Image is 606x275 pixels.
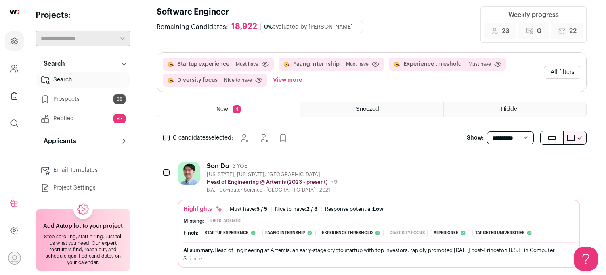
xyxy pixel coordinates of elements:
[8,252,21,265] button: Open dropdown
[472,229,535,237] div: Targeted universities
[36,110,130,127] a: Replied83
[468,61,491,67] span: Must have
[574,247,598,271] iframe: Help Scout Beacon - Open
[236,61,258,67] span: Must have
[202,229,259,237] div: Startup experience
[230,206,267,212] div: Must have:
[387,229,428,237] div: Diversity focus
[306,206,317,212] span: 2 / 3
[39,59,65,69] p: Search
[444,102,586,117] a: Hidden
[271,74,304,87] button: View more
[325,206,384,212] div: Response potential:
[178,162,200,185] img: bf67b2fc43a9a8186210883e5a7e955ab036f0abf41cea888062db11153624a1
[183,205,223,213] div: Highlights
[224,77,252,83] span: Nice to have
[113,94,126,104] span: 38
[43,222,123,230] h2: Add Autopilot to your project
[36,133,130,149] button: Applicants
[207,179,327,185] p: Head of Engineering @ Artemis (2023 - present)
[467,134,484,142] p: Show:
[5,31,24,51] a: Projects
[431,229,469,237] div: Ai pedigree
[36,180,130,196] a: Project Settings
[233,105,241,113] span: 4
[177,76,218,84] button: Diversity focus
[207,187,338,193] div: B.A. - Computer Science - [GEOGRAPHIC_DATA] - 2021
[207,171,338,178] div: [US_STATE], [US_STATE], [GEOGRAPHIC_DATA]
[508,10,559,20] div: Weekly progress
[264,24,273,30] span: 0%
[373,206,384,212] span: Low
[569,26,577,36] span: 22
[41,233,125,266] div: Stop scrolling, start hiring. Just tell us what you need. Our expert recruiters find, reach out, ...
[36,162,130,178] a: Email Templates
[173,135,208,141] span: 0 candidates
[233,163,247,169] span: 3 YOE
[173,134,233,142] span: selected:
[5,86,24,106] a: Company Lists
[183,218,204,224] div: Missing:
[501,106,520,112] span: Hidden
[537,26,541,36] span: 0
[331,179,338,185] span: +9
[36,209,130,271] a: Add Autopilot to your project Stop scrolling, start hiring. Just tell us what you need. Our exper...
[230,206,384,212] ul: | |
[177,60,229,68] button: Startup experience
[183,246,575,263] div: Head of Engineering at Artemis, an early-stage crypto startup with top investors, rapidly promote...
[36,91,130,107] a: Prospects38
[178,162,580,268] a: Son Do 3 YOE [US_STATE], [US_STATE], [GEOGRAPHIC_DATA] Head of Engineering @ Artemis (2023 - pres...
[36,72,130,88] a: Search
[36,10,130,21] h2: Projects:
[207,162,229,170] div: Son Do
[231,22,257,32] div: 18,922
[256,206,267,212] span: 5 / 5
[346,61,369,67] span: Must have
[300,102,443,117] a: Snoozed
[183,230,199,236] div: Finch:
[157,6,368,18] h1: Software Engineer
[36,56,130,72] button: Search
[293,60,340,68] button: Faang internship
[275,206,317,212] div: Nice to have:
[216,106,228,112] span: New
[502,26,510,36] span: 23
[157,22,228,32] span: Remaining Candidates:
[208,217,244,225] div: Lists: Agentic
[183,248,214,253] span: AI summary:
[356,106,379,112] span: Snoozed
[262,229,316,237] div: Faang internship
[113,114,126,123] span: 83
[10,10,19,14] img: wellfound-shorthand-0d5821cbd27db2630d0214b213865d53afaa358527fdda9d0ea32b1df1b89c2c.svg
[260,21,363,33] div: evaluated by [PERSON_NAME]
[403,60,462,68] button: Experience threshold
[39,136,76,146] p: Applicants
[319,229,384,237] div: Experience threshold
[5,59,24,78] a: Company and ATS Settings
[544,66,581,79] button: All filters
